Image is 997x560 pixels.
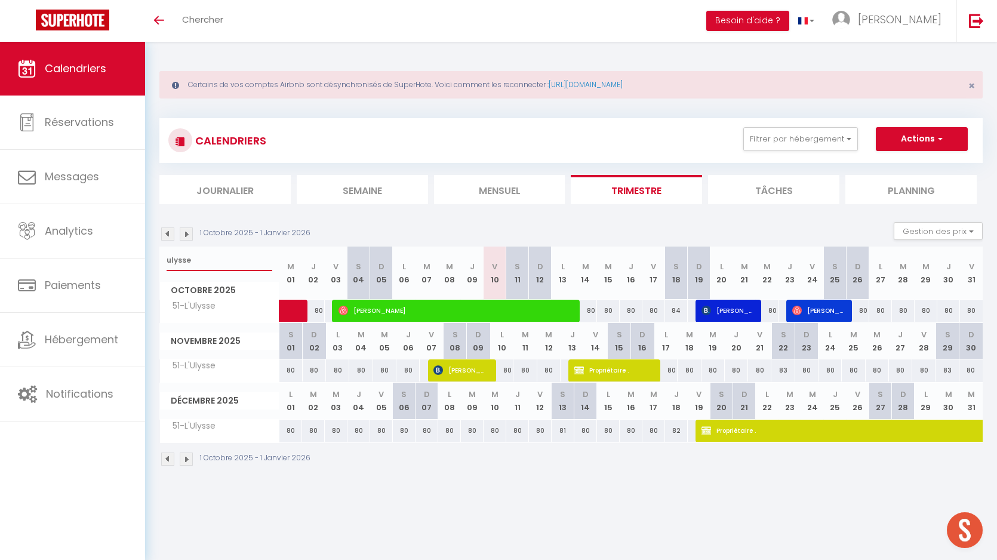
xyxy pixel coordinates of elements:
button: Gestion des prix [894,222,983,240]
th: 29 [915,383,937,419]
th: 23 [778,247,801,300]
abbr: M [900,261,907,272]
abbr: M [358,329,365,340]
div: 82 [665,420,688,442]
abbr: D [741,389,747,400]
span: Notifications [46,386,113,401]
span: Réservations [45,115,114,130]
th: 20 [725,323,748,359]
abbr: L [664,329,668,340]
th: 27 [869,383,892,419]
abbr: M [522,329,529,340]
abbr: S [356,261,361,272]
button: Actions [876,127,968,151]
th: 15 [597,383,620,419]
abbr: D [900,389,906,400]
abbr: V [333,261,339,272]
abbr: D [583,389,589,400]
span: Propriétaire . [574,359,650,381]
span: Messages [45,169,99,184]
th: 28 [892,247,915,300]
th: 17 [642,383,665,419]
abbr: M [922,261,930,272]
abbr: D [475,329,481,340]
div: 80 [303,359,326,381]
abbr: M [850,329,857,340]
th: 30 [959,323,983,359]
div: 80 [279,420,302,442]
abbr: M [469,389,476,400]
div: 80 [912,359,936,381]
th: 22 [756,383,778,419]
abbr: D [855,261,861,272]
th: 06 [396,323,420,359]
abbr: J [356,389,361,400]
abbr: J [311,261,316,272]
abbr: D [639,329,645,340]
th: 02 [302,383,325,419]
th: 28 [892,383,915,419]
th: 01 [279,247,302,300]
li: Mensuel [434,175,565,204]
abbr: M [786,389,793,400]
div: 80 [393,420,416,442]
abbr: L [289,389,293,400]
th: 20 [710,247,733,300]
abbr: J [515,389,520,400]
th: 12 [529,247,552,300]
th: 22 [771,323,795,359]
abbr: M [381,329,388,340]
th: 10 [484,247,506,300]
abbr: D [804,329,810,340]
span: Octobre 2025 [160,282,279,299]
th: 05 [370,247,393,300]
th: 17 [654,323,678,359]
span: [PERSON_NAME] [858,12,941,27]
abbr: M [650,389,657,400]
th: 21 [733,383,756,419]
th: 18 [665,247,688,300]
img: logout [969,13,984,28]
div: Certains de vos comptes Airbnb sont désynchronisés de SuperHote. Voici comment les reconnecter : [159,71,983,99]
abbr: L [607,389,610,400]
div: 84 [665,300,688,322]
th: 11 [513,323,537,359]
abbr: S [719,389,724,400]
th: 24 [801,247,824,300]
abbr: M [423,261,430,272]
th: 04 [347,383,370,419]
abbr: L [765,389,769,400]
abbr: M [709,329,716,340]
th: 31 [960,383,983,419]
span: Paiements [45,278,101,293]
abbr: M [333,389,340,400]
th: 13 [552,383,574,419]
abbr: M [686,329,693,340]
th: 16 [631,323,654,359]
th: 16 [620,383,642,419]
th: 10 [484,383,506,419]
div: 80 [960,300,983,322]
div: 80 [725,359,748,381]
p: 1 Octobre 2025 - 1 Janvier 2026 [200,227,310,239]
abbr: M [491,389,498,400]
li: Planning [845,175,977,204]
abbr: M [310,389,317,400]
th: 19 [688,383,710,419]
abbr: V [810,261,815,272]
abbr: V [651,261,656,272]
th: 29 [915,247,937,300]
abbr: L [561,261,565,272]
abbr: S [673,261,679,272]
abbr: L [829,329,832,340]
div: 80 [866,359,889,381]
div: 80 [654,359,678,381]
abbr: J [470,261,475,272]
div: 80 [795,359,818,381]
abbr: M [764,261,771,272]
span: [PERSON_NAME] [433,359,487,381]
th: 05 [373,323,396,359]
th: 25 [842,323,865,359]
div: 80 [347,420,370,442]
div: 80 [302,420,325,442]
